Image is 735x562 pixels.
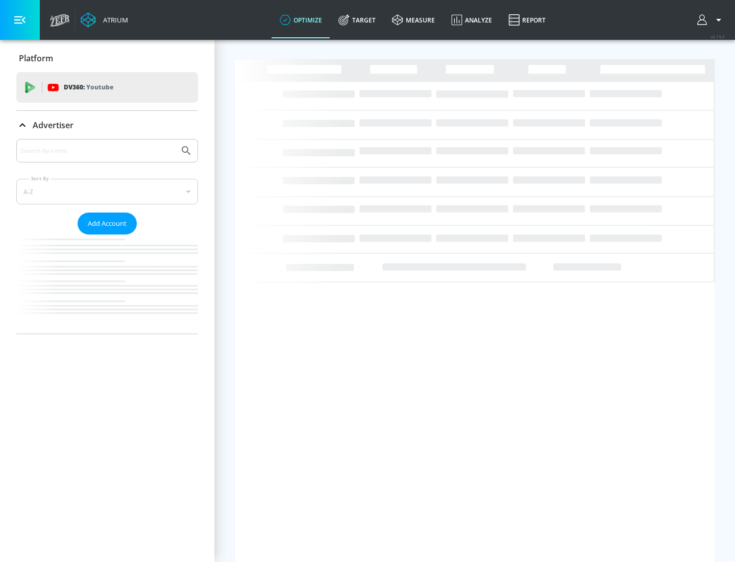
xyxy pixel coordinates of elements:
a: Analyze [443,2,500,38]
div: Atrium [99,15,128,25]
span: v 4.19.0 [710,34,725,39]
div: Platform [16,44,198,73]
div: Advertiser [16,111,198,139]
div: A-Z [16,179,198,204]
span: Add Account [88,218,127,229]
nav: list of Advertiser [16,235,198,334]
div: Advertiser [16,139,198,334]
a: Target [330,2,384,38]
label: Sort By [29,175,51,182]
a: Report [500,2,554,38]
p: DV360: [64,82,113,93]
input: Search by name [20,144,175,157]
a: measure [384,2,443,38]
p: Advertiser [33,120,73,131]
a: optimize [272,2,330,38]
p: Platform [19,53,53,64]
div: DV360: Youtube [16,72,198,103]
button: Add Account [78,213,137,235]
p: Youtube [86,82,113,92]
a: Atrium [81,12,128,28]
